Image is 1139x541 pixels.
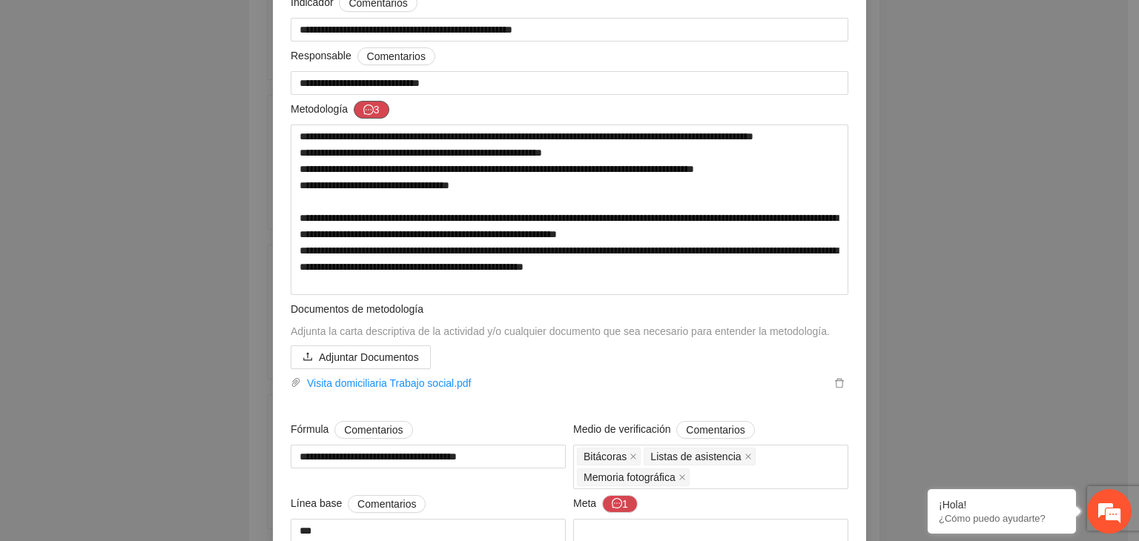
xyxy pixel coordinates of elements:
[644,448,755,465] span: Listas de asistencia
[584,469,676,485] span: Memoria fotográfica
[939,499,1065,511] div: ¡Hola!
[367,48,426,64] span: Comentarios
[363,104,374,116] span: message
[831,378,848,388] span: delete
[303,351,313,363] span: upload
[291,495,426,513] span: Línea base
[577,468,690,486] span: Memoria fotográfica
[573,421,755,439] span: Medio de verificación
[602,495,638,513] button: Meta
[357,496,416,512] span: Comentarios
[354,101,389,119] button: Metodología
[291,303,423,315] span: Documentos de metodología
[301,375,831,391] a: Visita domiciliaria Trabajo social.pdf
[291,377,301,388] span: paper-clip
[7,374,283,425] textarea: Escriba su mensaje y pulse “Intro”
[939,513,1065,524] p: ¿Cómo puedo ayudarte?
[291,325,830,337] span: Adjunta la carta descriptiva de la actividad y/o cualquier documento que sea necesario para enten...
[357,47,435,65] button: Responsable
[291,101,389,119] span: Metodología
[291,421,413,439] span: Fórmula
[676,421,754,439] button: Medio de verificación
[612,498,622,510] span: message
[630,453,637,460] span: close
[319,349,419,365] span: Adjuntar Documentos
[77,76,249,95] div: Chatee con nosotros ahora
[831,375,848,391] button: delete
[334,421,412,439] button: Fórmula
[291,351,431,363] span: uploadAdjuntar Documentos
[577,448,641,465] span: Bitácoras
[86,182,205,332] span: Estamos en línea.
[686,422,745,438] span: Comentarios
[291,47,435,65] span: Responsable
[584,448,627,465] span: Bitácoras
[291,345,431,369] button: uploadAdjuntar Documentos
[573,495,638,513] span: Meta
[344,422,403,438] span: Comentarios
[348,495,426,513] button: Línea base
[679,474,686,481] span: close
[650,448,741,465] span: Listas de asistencia
[243,7,279,43] div: Minimizar ventana de chat en vivo
[745,453,752,460] span: close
